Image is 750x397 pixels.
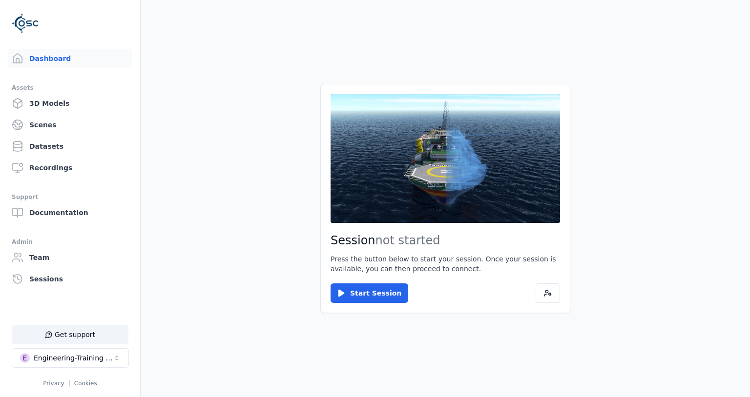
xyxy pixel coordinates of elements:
img: Logo [12,10,39,37]
a: Recordings [8,158,132,178]
a: Sessions [8,269,132,289]
div: Support [12,191,128,203]
span: not started [375,234,440,247]
a: Datasets [8,137,132,156]
a: 3D Models [8,94,132,113]
a: Team [8,248,132,267]
a: Documentation [8,203,132,222]
span: | [68,380,70,387]
div: E [20,353,30,363]
div: Admin [12,236,128,248]
a: Scenes [8,115,132,135]
div: Engineering-Training (SSO Staging) [34,353,113,363]
a: Dashboard [8,49,132,68]
button: Select a workspace [12,348,129,368]
a: Privacy [43,380,64,387]
button: Start Session [331,283,408,303]
a: Cookies [74,380,97,387]
div: Assets [12,82,128,94]
h2: Session [331,233,560,248]
p: Press the button below to start your session. Once your session is available, you can then procee... [331,254,560,274]
button: Get support [12,325,128,344]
